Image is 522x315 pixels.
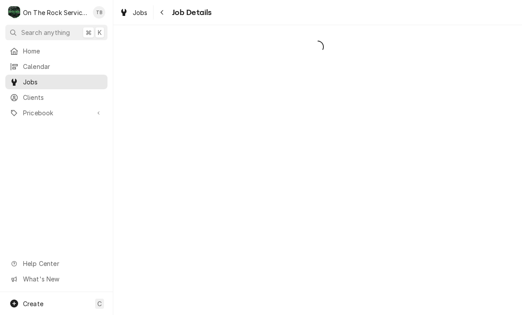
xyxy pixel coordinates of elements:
a: Calendar [5,59,107,74]
span: Pricebook [23,108,90,118]
div: TB [93,6,105,19]
span: Calendar [23,62,103,71]
a: Go to Help Center [5,256,107,271]
span: K [98,28,102,37]
span: Loading... [113,38,522,56]
span: Clients [23,93,103,102]
div: On The Rock Services's Avatar [8,6,20,19]
div: Todd Brady's Avatar [93,6,105,19]
span: ⌘ [85,28,92,37]
a: Home [5,44,107,58]
span: Home [23,46,103,56]
a: Go to What's New [5,272,107,286]
span: Help Center [23,259,102,268]
button: Navigate back [155,5,169,19]
a: Clients [5,90,107,105]
span: Jobs [133,8,148,17]
div: On The Rock Services [23,8,88,17]
a: Jobs [116,5,151,20]
span: Jobs [23,77,103,87]
span: C [97,299,102,308]
a: Go to Pricebook [5,106,107,120]
span: Create [23,300,43,307]
button: Search anything⌘K [5,25,107,40]
a: Jobs [5,75,107,89]
span: Search anything [21,28,70,37]
span: What's New [23,274,102,284]
span: Job Details [169,7,212,19]
div: O [8,6,20,19]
